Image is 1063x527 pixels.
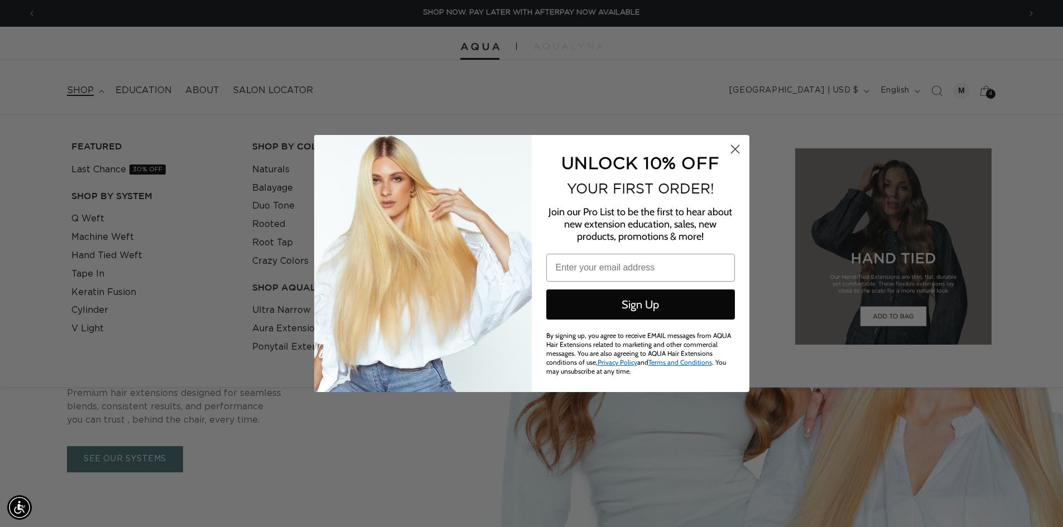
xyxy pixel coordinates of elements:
span: Join our Pro List to be the first to hear about new extension education, sales, new products, pro... [549,206,732,243]
button: Sign Up [546,289,735,320]
span: YOUR FIRST ORDER! [567,181,714,196]
input: Enter your email address [546,254,735,282]
a: Privacy Policy [598,358,637,366]
button: Close dialog [725,139,745,159]
a: Terms and Conditions [648,358,712,366]
span: UNLOCK 10% OFF [561,153,719,172]
div: Accessibility Menu [7,495,32,520]
img: daab8b0d-f573-4e8c-a4d0-05ad8d765127.png [314,135,532,392]
span: By signing up, you agree to receive EMAIL messages from AQUA Hair Extensions related to marketing... [546,331,731,375]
